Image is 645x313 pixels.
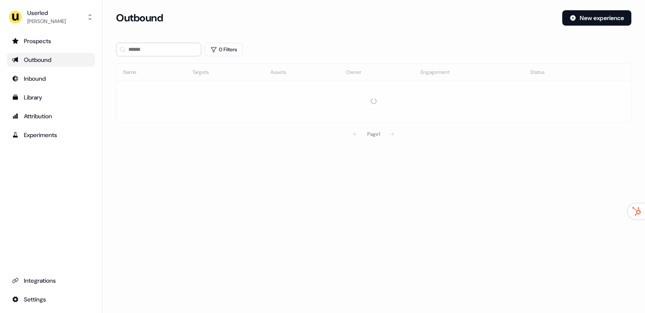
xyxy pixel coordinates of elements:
[7,91,95,104] a: Go to templates
[7,72,95,85] a: Go to Inbound
[7,274,95,287] a: Go to integrations
[27,17,66,26] div: [PERSON_NAME]
[12,295,90,304] div: Settings
[27,9,66,17] div: Userled
[7,128,95,142] a: Go to experiments
[7,109,95,123] a: Go to attribution
[12,276,90,285] div: Integrations
[12,74,90,83] div: Inbound
[205,43,243,56] button: 0 Filters
[562,10,631,26] button: New experience
[7,293,95,306] a: Go to integrations
[116,12,163,24] h3: Outbound
[12,37,90,45] div: Prospects
[7,34,95,48] a: Go to prospects
[12,131,90,139] div: Experiments
[12,112,90,120] div: Attribution
[7,53,95,67] a: Go to outbound experience
[12,56,90,64] div: Outbound
[12,93,90,102] div: Library
[7,7,95,27] button: Userled[PERSON_NAME]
